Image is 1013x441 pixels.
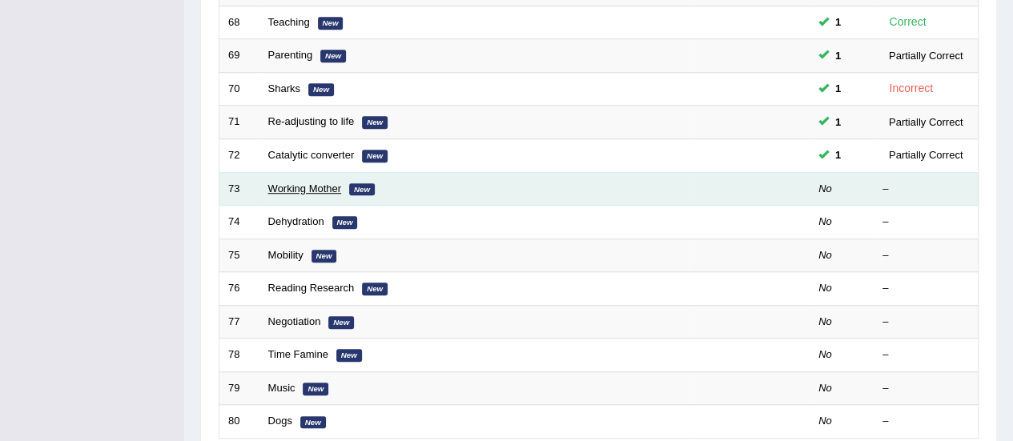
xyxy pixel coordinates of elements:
[219,371,259,405] td: 79
[268,415,292,427] a: Dogs
[362,283,388,295] em: New
[219,138,259,172] td: 72
[219,206,259,239] td: 74
[300,416,326,429] em: New
[882,414,969,429] div: –
[829,80,847,97] span: You can still take this question
[268,49,313,61] a: Parenting
[268,215,324,227] a: Dehydration
[268,282,355,294] a: Reading Research
[882,315,969,330] div: –
[336,349,362,362] em: New
[219,106,259,139] td: 71
[320,50,346,62] em: New
[332,216,358,229] em: New
[818,315,832,327] em: No
[818,282,832,294] em: No
[818,182,832,194] em: No
[882,248,969,263] div: –
[818,215,832,227] em: No
[219,172,259,206] td: 73
[268,382,295,394] a: Music
[268,149,355,161] a: Catalytic converter
[312,250,337,263] em: New
[318,17,344,30] em: New
[268,82,300,94] a: Sharks
[308,83,334,96] em: New
[268,16,310,28] a: Teaching
[882,281,969,296] div: –
[818,249,832,261] em: No
[219,339,259,372] td: 78
[882,79,939,98] div: Incorrect
[882,114,969,130] div: Partially Correct
[882,347,969,363] div: –
[882,182,969,197] div: –
[882,13,933,31] div: Correct
[882,146,969,163] div: Partially Correct
[349,183,375,196] em: New
[219,239,259,272] td: 75
[882,381,969,396] div: –
[268,348,328,360] a: Time Famine
[268,115,355,127] a: Re-adjusting to life
[818,415,832,427] em: No
[219,39,259,73] td: 69
[829,146,847,163] span: You can still take this question
[829,114,847,130] span: You can still take this question
[362,150,388,162] em: New
[219,405,259,439] td: 80
[268,182,342,194] a: Working Mother
[882,47,969,64] div: Partially Correct
[219,6,259,39] td: 68
[362,116,388,129] em: New
[219,305,259,339] td: 77
[268,249,303,261] a: Mobility
[328,316,354,329] em: New
[268,315,321,327] a: Negotiation
[882,214,969,230] div: –
[219,72,259,106] td: 70
[818,382,832,394] em: No
[829,14,847,30] span: You can still take this question
[219,272,259,306] td: 76
[303,383,328,395] em: New
[818,348,832,360] em: No
[829,47,847,64] span: You can still take this question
